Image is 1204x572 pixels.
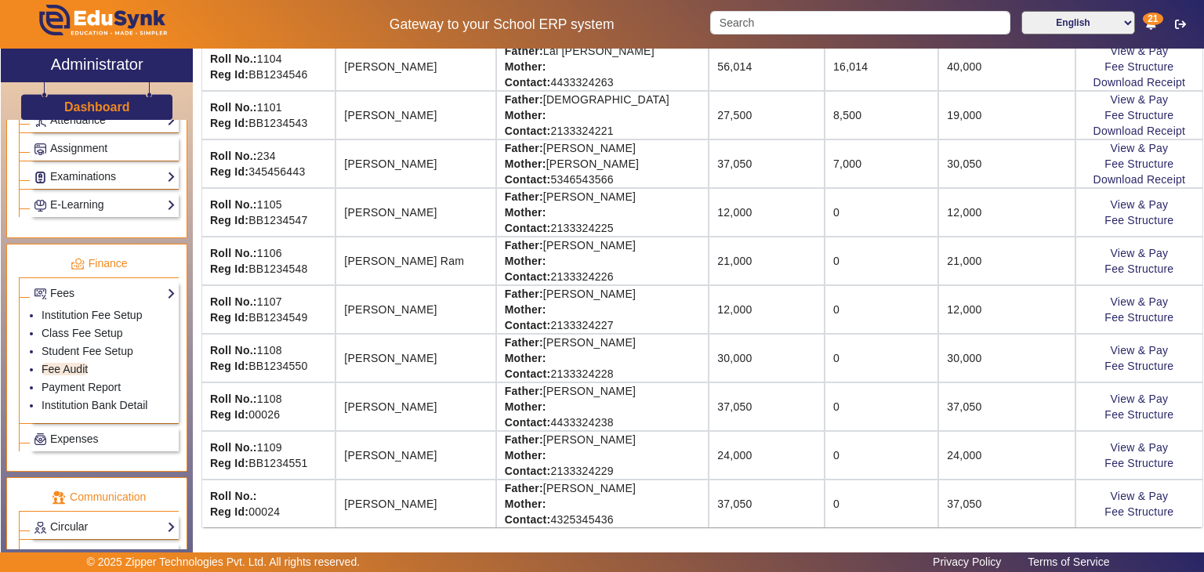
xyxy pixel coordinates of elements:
[825,334,938,382] td: 0
[938,139,1075,188] td: 30,050
[1104,109,1173,121] a: Fee Structure
[201,285,335,334] td: 1107 BB1234549
[709,91,825,139] td: 27,500
[825,431,938,480] td: 0
[709,431,825,480] td: 24,000
[335,91,495,139] td: [PERSON_NAME]
[210,52,257,65] strong: Roll No.:
[210,150,257,162] strong: Roll No.:
[825,139,938,188] td: 7,000
[1110,142,1168,154] a: View & Pay
[505,157,546,170] strong: Mother:
[505,482,543,494] strong: Father:
[210,408,248,421] strong: Reg Id:
[496,382,709,431] td: [PERSON_NAME] 4433324238
[505,465,551,477] strong: Contact:
[505,449,546,462] strong: Mother:
[825,237,938,285] td: 0
[709,285,825,334] td: 12,000
[505,93,543,106] strong: Father:
[1110,490,1168,502] a: View & Pay
[210,311,248,324] strong: Reg Id:
[938,334,1075,382] td: 30,000
[64,100,130,114] h3: Dashboard
[201,139,335,188] td: 234 345456443
[505,76,551,89] strong: Contact:
[825,188,938,237] td: 0
[210,360,248,372] strong: Reg Id:
[505,239,543,252] strong: Father:
[505,125,551,137] strong: Contact:
[938,382,1075,431] td: 37,050
[496,237,709,285] td: [PERSON_NAME] 2133324226
[496,139,709,188] td: [PERSON_NAME] [PERSON_NAME] 5346543566
[938,237,1075,285] td: 21,000
[496,42,709,91] td: Lal [PERSON_NAME] 4433324263
[505,206,546,219] strong: Mother:
[42,381,121,393] a: Payment Report
[1104,505,1173,518] a: Fee Structure
[34,433,46,445] img: Payroll.png
[505,142,543,154] strong: Father:
[1104,408,1173,421] a: Fee Structure
[825,382,938,431] td: 0
[505,336,543,349] strong: Father:
[709,188,825,237] td: 12,000
[938,42,1075,91] td: 40,000
[709,480,825,527] td: 37,050
[210,393,257,405] strong: Roll No.:
[1110,295,1168,308] a: View & Pay
[210,214,248,226] strong: Reg Id:
[42,399,147,411] a: Institution Bank Detail
[496,480,709,527] td: [PERSON_NAME] 4325345436
[335,382,495,431] td: [PERSON_NAME]
[938,285,1075,334] td: 12,000
[201,42,335,91] td: 1104 BB1234546
[210,68,248,81] strong: Reg Id:
[42,327,123,339] a: Class Fee Setup
[1104,457,1173,469] a: Fee Structure
[709,334,825,382] td: 30,000
[210,295,257,308] strong: Roll No.:
[1110,198,1168,211] a: View & Pay
[505,173,551,186] strong: Contact:
[505,109,546,121] strong: Mother:
[335,42,495,91] td: [PERSON_NAME]
[201,382,335,431] td: 1108 00026
[938,91,1075,139] td: 19,000
[210,344,257,357] strong: Roll No.:
[505,352,546,364] strong: Mother:
[335,237,495,285] td: [PERSON_NAME] Ram
[496,334,709,382] td: [PERSON_NAME] 2133324228
[210,117,248,129] strong: Reg Id:
[34,139,176,157] a: Assignment
[1104,60,1173,73] a: Fee Structure
[201,431,335,480] td: 1109 BB1234551
[710,11,1010,34] input: Search
[210,101,257,114] strong: Roll No.:
[201,480,335,527] td: 00024
[335,480,495,527] td: [PERSON_NAME]
[71,257,85,271] img: finance.png
[709,382,825,431] td: 37,050
[505,222,551,234] strong: Contact:
[201,188,335,237] td: 1105 BB1234547
[50,433,98,445] span: Expenses
[1143,13,1162,25] span: 21
[201,91,335,139] td: 1101 BB1234543
[1093,173,1186,186] a: Download Receipt
[63,99,131,115] a: Dashboard
[335,285,495,334] td: [PERSON_NAME]
[34,546,176,564] a: Query
[825,285,938,334] td: 0
[1104,311,1173,324] a: Fee Structure
[42,345,133,357] a: Student Fee Setup
[1110,247,1168,259] a: View & Pay
[505,270,551,283] strong: Contact:
[42,309,142,321] a: Institution Fee Setup
[505,498,546,510] strong: Mother:
[210,165,248,178] strong: Reg Id:
[505,288,543,300] strong: Father:
[335,431,495,480] td: [PERSON_NAME]
[709,42,825,91] td: 56,014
